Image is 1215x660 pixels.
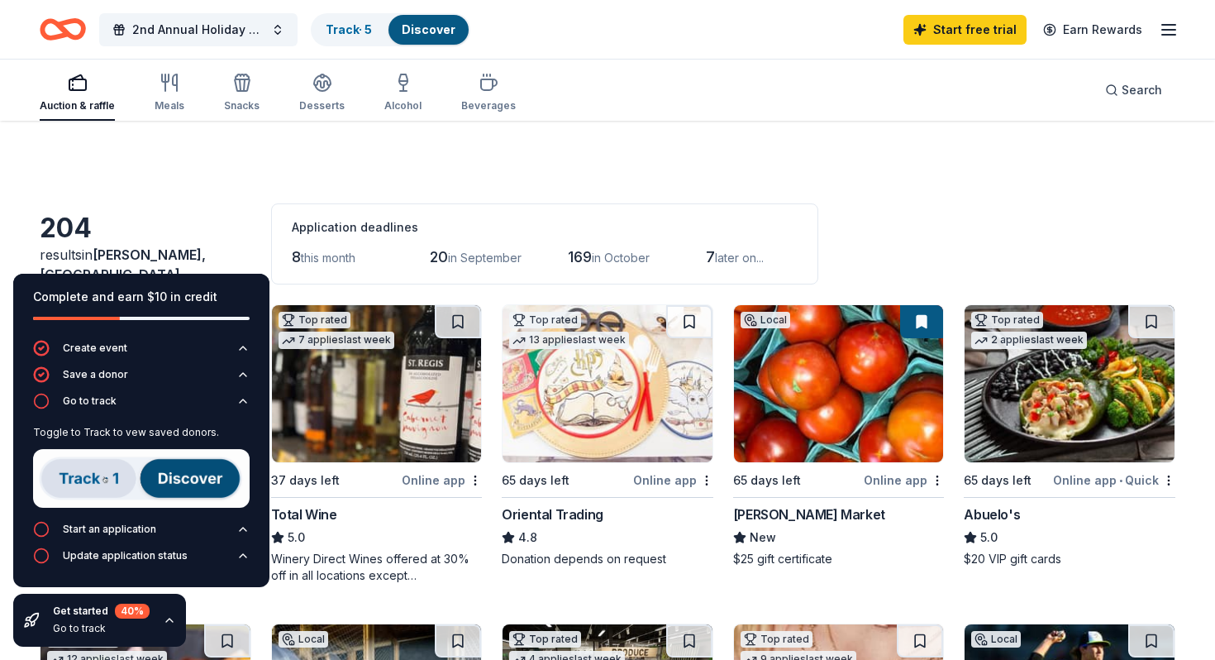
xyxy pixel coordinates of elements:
[1092,74,1175,107] button: Search
[33,366,250,393] button: Save a donor
[384,66,422,121] button: Alcohol
[40,246,206,283] span: in
[741,631,812,648] div: Top rated
[271,505,337,524] div: Total Wine
[224,66,260,121] button: Snacks
[33,548,250,574] button: Update application status
[40,245,251,285] div: results
[964,304,1175,567] a: Image for Abuelo's Top rated2 applieslast week65 days leftOnline app•QuickAbuelo's5.0$20 VIP gift...
[568,248,592,265] span: 169
[461,66,516,121] button: Beverages
[40,66,115,121] button: Auction & raffle
[63,395,117,408] div: Go to track
[1053,470,1175,490] div: Online app Quick
[33,287,250,307] div: Complete and earn $10 in credit
[715,251,764,265] span: later on...
[750,528,776,548] span: New
[33,521,250,548] button: Start an application
[502,304,713,567] a: Image for Oriental TradingTop rated13 applieslast week65 days leftOnline appOriental Trading4.8Do...
[518,528,537,548] span: 4.8
[502,551,713,567] div: Donation depends on request
[509,631,581,648] div: Top rated
[430,248,448,265] span: 20
[402,22,455,36] a: Discover
[964,505,1020,524] div: Abuelo's
[734,305,944,462] img: Image for Wingard's Market
[971,332,1087,349] div: 2 applies last week
[33,340,250,366] button: Create event
[706,248,715,265] span: 7
[53,604,150,619] div: Get started
[733,304,945,567] a: Image for Wingard's MarketLocal65 days leftOnline app[PERSON_NAME] MarketNew$25 gift certificate
[115,604,150,619] div: 40 %
[33,393,250,419] button: Go to track
[224,99,260,112] div: Snacks
[271,471,340,490] div: 37 days left
[155,66,184,121] button: Meals
[461,99,516,112] div: Beverages
[733,471,801,490] div: 65 days left
[53,622,150,635] div: Go to track
[509,332,629,349] div: 13 applies last week
[301,251,355,265] span: this month
[40,10,86,49] a: Home
[33,449,250,508] img: Track
[279,631,328,648] div: Local
[63,549,188,562] div: Update application status
[502,505,603,524] div: Oriental Trading
[503,305,712,462] img: Image for Oriental Trading
[741,312,790,328] div: Local
[384,99,422,112] div: Alcohol
[279,312,350,328] div: Top rated
[1119,474,1122,487] span: •
[271,551,483,584] div: Winery Direct Wines offered at 30% off in all locations except [GEOGRAPHIC_DATA], [GEOGRAPHIC_DAT...
[971,312,1043,328] div: Top rated
[40,212,251,245] div: 204
[63,342,127,355] div: Create event
[980,528,998,548] span: 5.0
[40,99,115,112] div: Auction & raffle
[633,470,713,490] div: Online app
[99,13,298,46] button: 2nd Annual Holiday Craft Fair
[271,304,483,584] a: Image for Total WineTop rated7 applieslast week37 days leftOnline appTotal Wine5.0Winery Direct W...
[509,312,581,328] div: Top rated
[592,251,650,265] span: in October
[40,246,206,283] span: [PERSON_NAME], [GEOGRAPHIC_DATA]
[964,551,1175,567] div: $20 VIP gift cards
[733,505,885,524] div: [PERSON_NAME] Market
[1122,80,1162,100] span: Search
[402,470,482,490] div: Online app
[733,551,945,567] div: $25 gift certificate
[299,99,345,112] div: Desserts
[971,631,1021,648] div: Local
[279,332,394,349] div: 7 applies last week
[1033,15,1152,45] a: Earn Rewards
[965,305,1174,462] img: Image for Abuelo's
[864,470,944,490] div: Online app
[292,248,301,265] span: 8
[33,426,250,439] div: Toggle to Track to vew saved donors.
[63,368,128,381] div: Save a donor
[155,99,184,112] div: Meals
[311,13,470,46] button: Track· 5Discover
[502,471,569,490] div: 65 days left
[272,305,482,462] img: Image for Total Wine
[448,251,522,265] span: in September
[326,22,372,36] a: Track· 5
[903,15,1027,45] a: Start free trial
[964,471,1032,490] div: 65 days left
[288,528,305,548] span: 5.0
[63,523,156,536] div: Start an application
[292,218,798,237] div: Application deadlines
[299,66,345,121] button: Desserts
[132,20,264,40] span: 2nd Annual Holiday Craft Fair
[33,419,250,521] div: Go to track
